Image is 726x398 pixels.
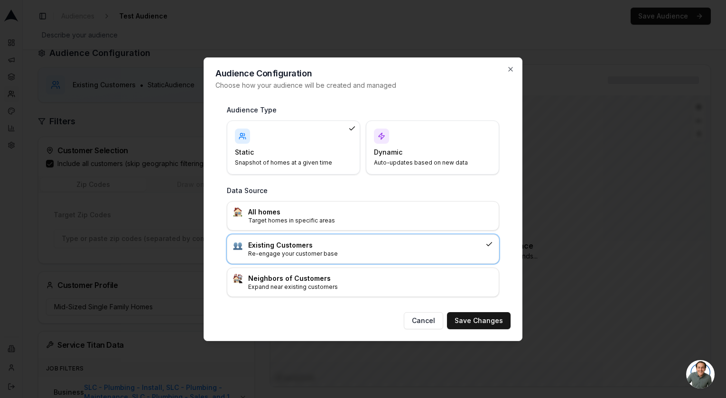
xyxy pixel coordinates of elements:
[233,274,242,283] img: :house_buildings:
[227,234,499,264] div: :busts_in_silhouette:Existing CustomersRe-engage your customer base
[227,120,360,175] div: StaticSnapshot of homes at a given time
[227,268,499,297] div: :house_buildings:Neighbors of CustomersExpand near existing customers
[227,186,499,195] h3: Data Source
[248,217,493,224] p: Target homes in specific areas
[235,159,341,167] p: Snapshot of homes at a given time
[248,274,493,283] h3: Neighbors of Customers
[227,105,499,115] h3: Audience Type
[374,148,480,157] h4: Dynamic
[248,283,493,291] p: Expand near existing customers
[248,250,482,258] p: Re-engage your customer base
[235,148,341,157] h4: Static
[248,207,493,217] h3: All homes
[215,81,511,90] p: Choose how your audience will be created and managed
[447,312,511,329] button: Save Changes
[374,159,480,167] p: Auto-updates based on new data
[248,241,482,250] h3: Existing Customers
[233,207,242,217] img: :house:
[233,241,242,250] img: :busts_in_silhouette:
[366,120,499,175] div: DynamicAuto-updates based on new data
[215,69,511,78] h2: Audience Configuration
[227,201,499,231] div: :house:All homesTarget homes in specific areas
[404,312,443,329] button: Cancel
